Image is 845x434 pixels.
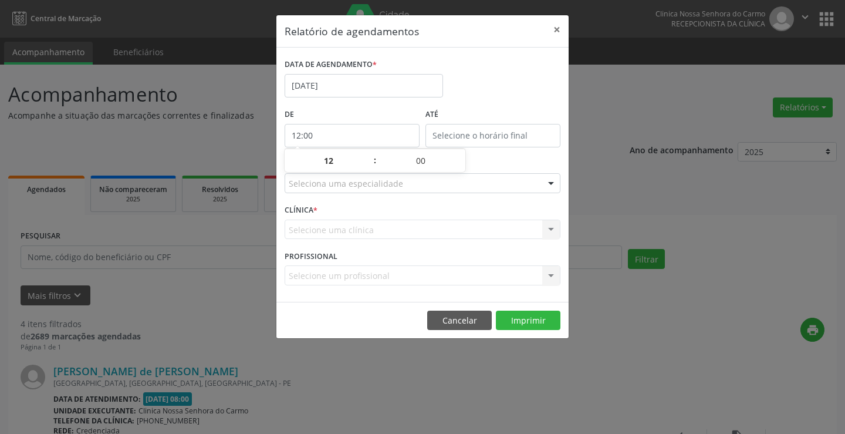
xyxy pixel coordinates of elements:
[377,149,465,173] input: Minute
[425,124,560,147] input: Selecione o horário final
[285,106,420,124] label: De
[425,106,560,124] label: ATÉ
[285,23,419,39] h5: Relatório de agendamentos
[285,201,317,220] label: CLÍNICA
[285,74,443,97] input: Selecione uma data ou intervalo
[545,15,569,44] button: Close
[285,56,377,74] label: DATA DE AGENDAMENTO
[285,124,420,147] input: Selecione o horário inicial
[285,149,373,173] input: Hour
[289,177,403,190] span: Seleciona uma especialidade
[427,311,492,331] button: Cancelar
[285,247,337,265] label: PROFISSIONAL
[496,311,560,331] button: Imprimir
[373,149,377,172] span: :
